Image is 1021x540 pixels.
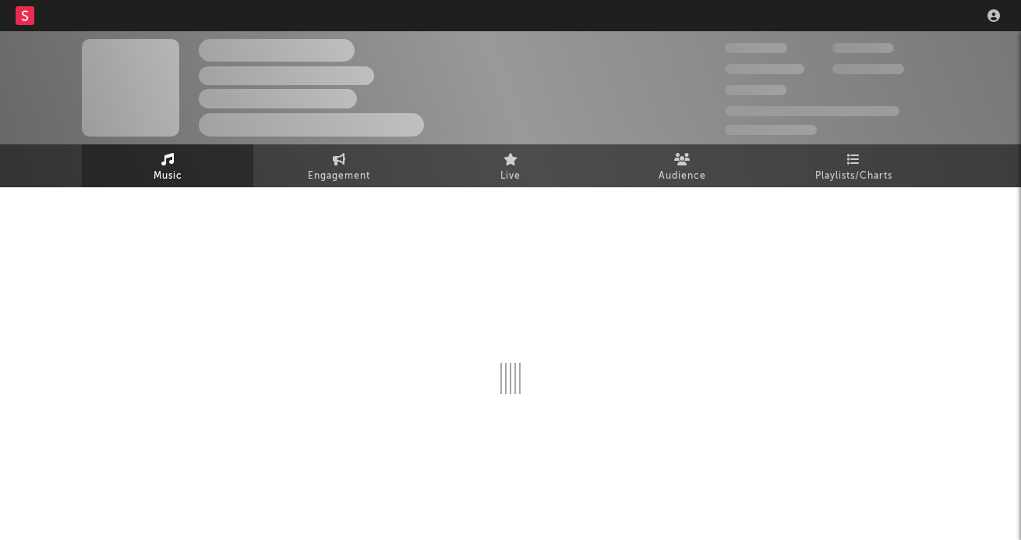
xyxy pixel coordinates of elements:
[725,85,786,95] span: 100,000
[253,144,425,187] a: Engagement
[832,64,904,74] span: 1,000,000
[425,144,596,187] a: Live
[725,43,787,53] span: 300,000
[308,167,370,186] span: Engagement
[500,167,521,186] span: Live
[659,167,706,186] span: Audience
[832,43,894,53] span: 100,000
[725,106,899,116] span: 50,000,000 Monthly Listeners
[154,167,182,186] span: Music
[815,167,892,186] span: Playlists/Charts
[725,125,817,135] span: Jump Score: 85.0
[725,64,804,74] span: 50,000,000
[768,144,939,187] a: Playlists/Charts
[82,144,253,187] a: Music
[596,144,768,187] a: Audience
